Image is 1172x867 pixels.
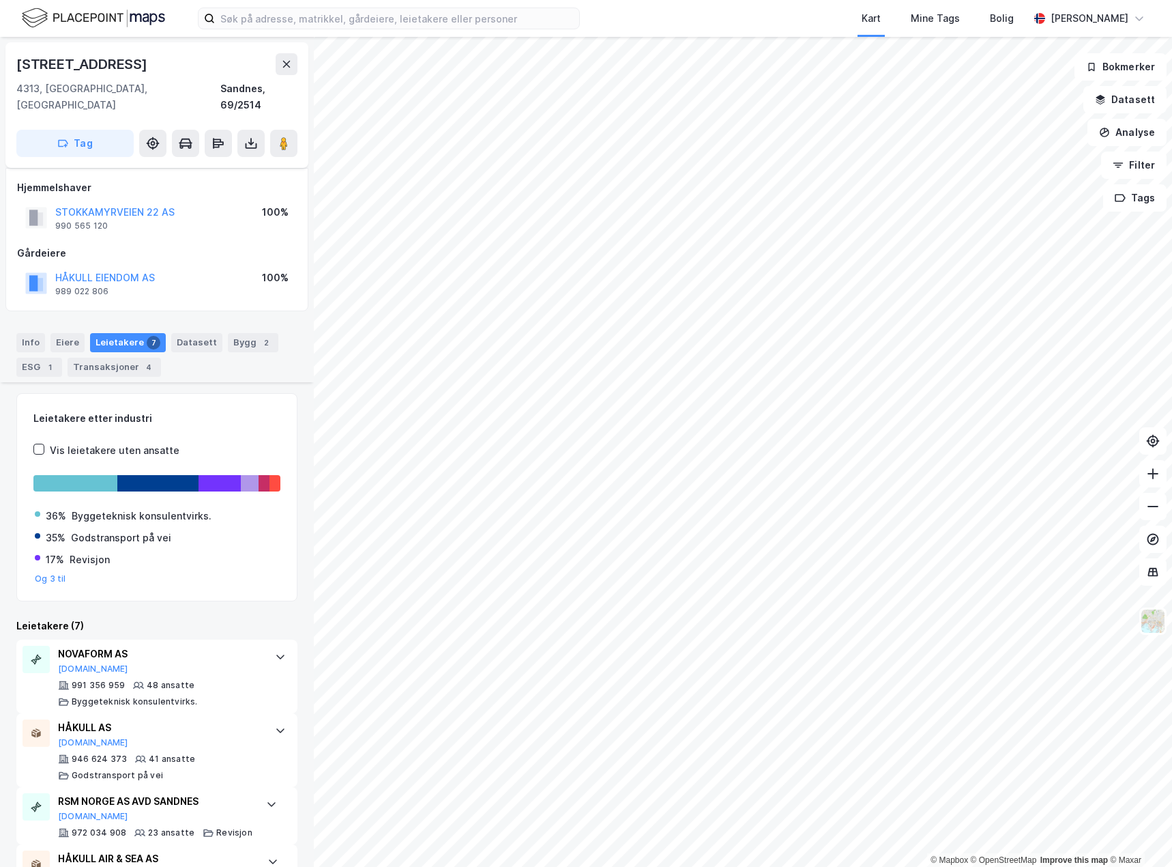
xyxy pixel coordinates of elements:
[16,618,297,634] div: Leietakere (7)
[220,81,297,113] div: Sandnes, 69/2514
[17,245,297,261] div: Gårdeiere
[50,442,179,459] div: Vis leietakere uten ansatte
[33,410,280,427] div: Leietakere etter industri
[262,204,289,221] div: 100%
[1103,184,1167,212] button: Tags
[1140,608,1166,634] img: Z
[259,336,273,350] div: 2
[1104,801,1172,867] div: Kontrollprogram for chat
[862,10,881,27] div: Kart
[90,333,166,352] div: Leietakere
[16,333,45,352] div: Info
[971,855,1037,865] a: OpenStreetMap
[147,680,194,691] div: 48 ansatte
[142,360,156,374] div: 4
[46,508,66,524] div: 36%
[990,10,1014,27] div: Bolig
[1051,10,1128,27] div: [PERSON_NAME]
[58,737,128,748] button: [DOMAIN_NAME]
[72,508,211,524] div: Byggeteknisk konsulentvirks.
[58,720,261,736] div: HÅKULL AS
[16,81,220,113] div: 4313, [GEOGRAPHIC_DATA], [GEOGRAPHIC_DATA]
[58,811,128,822] button: [DOMAIN_NAME]
[149,754,195,765] div: 41 ansatte
[147,336,160,350] div: 7
[58,793,252,810] div: RSM NORGE AS AVD SANDNES
[16,53,150,75] div: [STREET_ADDRESS]
[71,530,171,546] div: Godstransport på vei
[1083,86,1167,113] button: Datasett
[50,333,85,352] div: Eiere
[215,8,579,29] input: Søk på adresse, matrikkel, gårdeiere, leietakere eller personer
[17,180,297,196] div: Hjemmelshaver
[16,358,62,377] div: ESG
[72,754,127,765] div: 946 624 373
[148,827,194,838] div: 23 ansatte
[1087,119,1167,146] button: Analyse
[58,851,254,867] div: HÅKULL AIR & SEA AS
[1074,53,1167,81] button: Bokmerker
[46,552,64,568] div: 17%
[72,770,163,781] div: Godstransport på vei
[1104,801,1172,867] iframe: Chat Widget
[1101,152,1167,179] button: Filter
[55,221,108,231] div: 990 565 120
[72,696,198,707] div: Byggeteknisk konsulentvirks.
[43,360,57,374] div: 1
[16,130,134,157] button: Tag
[216,827,252,838] div: Revisjon
[228,333,278,352] div: Bygg
[931,855,968,865] a: Mapbox
[58,664,128,674] button: [DOMAIN_NAME]
[22,6,165,30] img: logo.f888ab2527a4732fd821a326f86c7f29.svg
[72,680,125,691] div: 991 356 959
[1040,855,1108,865] a: Improve this map
[72,827,126,838] div: 972 034 908
[58,646,261,662] div: NOVAFORM AS
[70,552,110,568] div: Revisjon
[46,530,65,546] div: 35%
[262,270,289,286] div: 100%
[55,286,108,297] div: 989 022 806
[911,10,960,27] div: Mine Tags
[68,358,161,377] div: Transaksjoner
[171,333,222,352] div: Datasett
[35,573,66,584] button: Og 3 til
